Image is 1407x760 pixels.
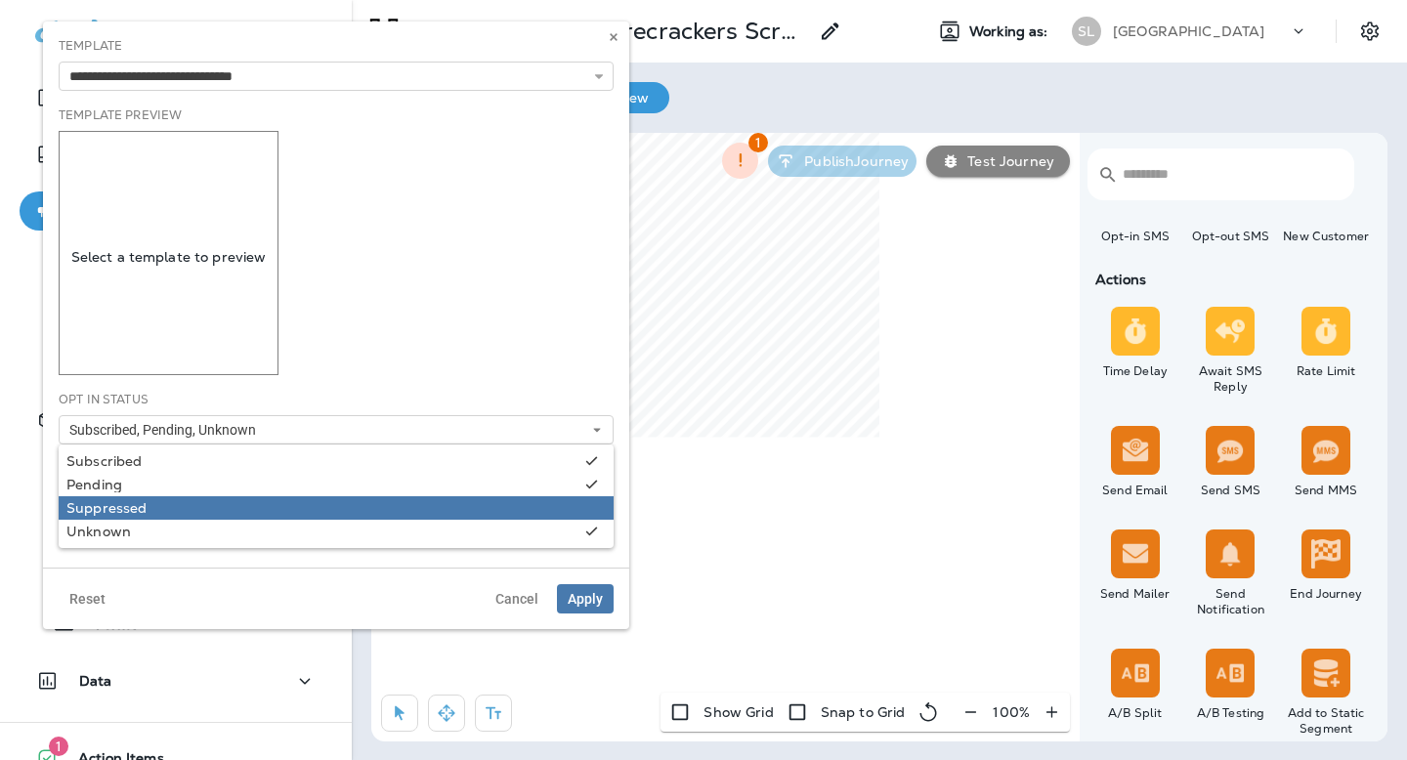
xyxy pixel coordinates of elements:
[20,401,332,440] button: Assets
[1072,17,1101,46] div: SL
[66,500,606,516] div: Suppressed
[401,17,499,46] p: Journey
[59,107,182,123] label: Template Preview
[1091,705,1179,721] div: A/B Split
[79,673,112,689] p: Data
[20,78,332,117] button: Dashboard
[1187,586,1275,617] div: Send Notification
[495,592,538,606] span: Cancel
[66,524,577,539] div: Unknown
[69,422,264,439] span: Subscribed, Pending, Unknown
[49,737,68,756] span: 1
[66,477,577,492] div: Pending
[59,584,116,613] button: Reset
[59,392,149,407] label: Opt In Status
[568,592,603,606] span: Apply
[59,38,122,54] label: Template
[993,704,1030,720] p: 100 %
[539,17,807,46] p: 2025 Firecrackers Scramble - 10/4
[66,453,577,469] div: Subscribed
[1282,705,1370,737] div: Add to Static Segment
[703,704,773,720] p: Show Grid
[926,146,1070,177] button: Test Journey
[1187,483,1275,498] div: Send SMS
[1087,272,1374,287] div: Actions
[1282,586,1370,602] div: End Journey
[499,17,516,46] p: >
[557,584,614,613] button: Apply
[20,501,332,542] button: Templates
[20,552,332,593] button: File Manager
[969,23,1052,40] span: Working as:
[1091,363,1179,379] div: Time Delay
[1091,586,1179,602] div: Send Mailer
[1091,229,1179,244] div: Opt-in SMS
[20,291,332,332] button: Text Broadcasts
[1352,14,1387,49] button: Settings
[959,153,1054,169] p: Test Journey
[20,661,332,700] button: Data
[20,135,332,174] button: InboxUPGRADE🔒
[1091,483,1179,498] div: Send Email
[290,12,345,51] button: Collapse Sidebar
[485,584,549,613] button: Cancel
[748,133,768,152] span: 1
[59,415,614,444] button: Subscribed, Pending, Unknown
[20,191,332,231] button: Marketing
[1113,23,1264,39] p: [GEOGRAPHIC_DATA]
[69,592,106,606] span: Reset
[1282,229,1370,244] div: New Customer
[60,249,277,265] p: Select a template to preview
[1187,363,1275,395] div: Await SMS Reply
[20,603,332,644] button: Forms
[1282,363,1370,379] div: Rate Limit
[821,704,906,720] p: Snap to Grid
[20,240,332,281] button: Journeys
[1187,705,1275,721] div: A/B Testing
[1187,229,1275,244] div: Opt-out SMS
[20,449,332,491] button: Segments
[1282,483,1370,498] div: Send MMS
[20,342,332,383] button: Email Broadcasts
